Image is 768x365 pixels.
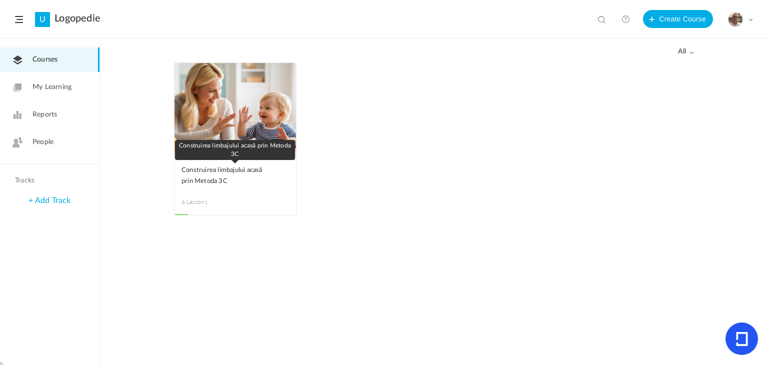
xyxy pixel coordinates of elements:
a: U [35,12,50,27]
img: eu.png [728,12,742,26]
span: all [678,47,694,56]
span: People [32,137,53,147]
a: Construirea limbajului acasă prin Metoda 3C [181,165,289,187]
span: 0m [266,138,289,153]
a: 0m [174,63,296,158]
button: Create Course [643,10,713,28]
span: Construirea limbajului acasă prin Metoda 3C [181,165,274,187]
span: Reports [32,109,57,120]
span: Courses [32,54,57,65]
a: + Add Track [28,196,70,204]
h4: Tracks [15,176,82,185]
span: 6 Lessons [181,197,235,206]
a: Logopedie [54,12,100,24]
span: My Learning [32,82,71,92]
